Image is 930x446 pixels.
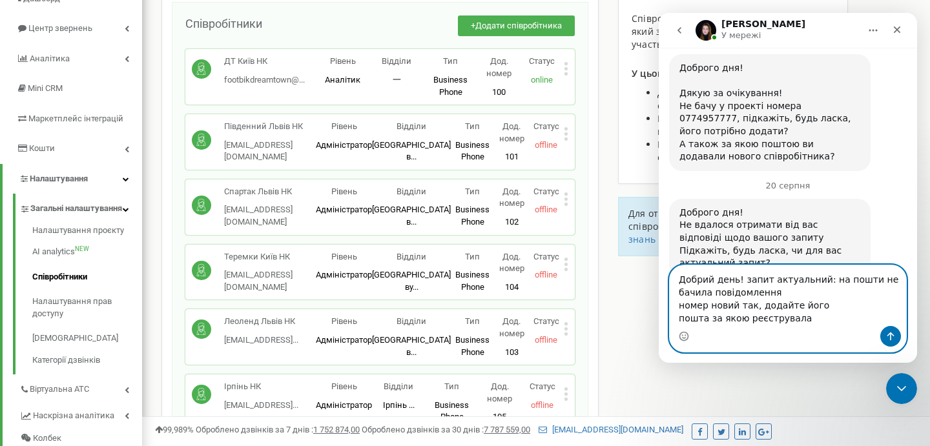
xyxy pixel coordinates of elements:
span: Business Phone [433,75,468,97]
span: Business Phone [455,335,490,357]
span: Загальні налаштування [30,203,122,215]
a: [DEMOGRAPHIC_DATA] [32,326,142,351]
span: Співробітники [185,17,262,30]
span: Рівень [331,121,357,131]
span: Адміністратор [316,335,372,345]
a: Налаштування [3,164,142,194]
p: 102 [494,216,529,228]
span: Колбек [33,432,61,445]
span: Business Phone [455,205,490,227]
a: Співробітники [32,265,142,290]
span: online [531,75,553,85]
span: Аналітик [325,75,360,85]
span: Аналiтика [30,54,70,63]
p: 101 [494,151,529,163]
span: Рівень [330,56,356,66]
span: Дод. номер [487,381,512,403]
p: 104 [494,281,529,294]
span: Оброблено дзвінків за 30 днів : [362,425,530,434]
span: Тип [465,121,480,131]
span: Статус [533,316,559,326]
span: Статус [533,187,559,196]
span: Business Phone [455,270,490,292]
span: Статус [533,121,559,131]
span: Тип [465,252,480,261]
span: Тип [443,56,458,66]
span: Дод. номер [499,316,524,338]
span: Business Phone [435,400,469,422]
span: Додавати, редагувати і видаляти співробітників проєкту; [657,86,811,112]
span: Керувати правами доступу співробітників до проєкту. [657,138,783,163]
span: offline [535,270,557,279]
a: Категорії дзвінків [32,351,142,367]
span: Адміністратор [316,400,372,410]
span: Відділи [397,187,426,196]
p: Ірпінь НК [224,381,298,393]
u: 1 752 874,00 [313,425,360,434]
a: Налаштування прав доступу [32,289,142,326]
span: 99,989% [155,425,194,434]
span: offline [535,335,557,345]
span: Маркетплейс інтеграцій [28,114,123,123]
span: Відділи [397,252,426,261]
span: Business Phone [455,140,490,162]
span: Статус [533,252,559,261]
span: Кошти [29,143,55,153]
iframe: Intercom live chat [659,13,917,363]
span: Для отримання інструкції з управління співробітниками проєкту перейдіть до [628,207,811,232]
a: Налаштування проєкту [32,225,142,240]
span: Mini CRM [28,83,63,93]
span: Рівень [331,316,357,326]
span: Статус [529,56,555,66]
u: 7 787 559,00 [484,425,530,434]
span: Адміністратор [316,270,372,279]
span: Тип [465,316,480,326]
span: Співробітник - це користувач проєкту, який здійснює і приймає виклики і бере участь в інтеграції ... [632,12,819,50]
span: Адміністратор [316,205,372,214]
span: У цьому розділі у вас є можливість: [632,67,803,79]
p: [EMAIL_ADDRESS][DOMAIN_NAME] [224,269,316,293]
span: Відділи [397,121,426,131]
span: Відділи [382,56,411,66]
a: Віртуальна АТС [19,374,142,401]
p: Спартак Львів НК [224,186,316,198]
span: Керувати SIP акаунтами і номерами кожного співробітника; [657,112,825,137]
span: Рівень [331,381,357,391]
span: Наскрізна аналітика [33,410,114,422]
span: [EMAIL_ADDRESS]... [224,400,298,410]
span: footbikdreamtown@... [224,75,305,85]
a: [EMAIL_ADDRESS][DOMAIN_NAME] [539,425,683,434]
span: [EMAIL_ADDRESS][DOMAIN_NAME] [224,140,293,162]
span: Ірпінь ... [383,400,415,410]
p: Леоленд Львів НК [224,316,298,328]
span: Віртуальна АТС [30,383,89,396]
span: Налаштування [30,174,88,183]
span: offline [535,205,557,214]
span: [EMAIL_ADDRESS]... [224,335,298,345]
span: [GEOGRAPHIC_DATA] в... [372,335,451,357]
span: Дод. номер [486,56,512,78]
span: offline [531,400,553,410]
span: Дод. номер [499,252,524,274]
p: Південний Львів НК [224,121,316,133]
span: Центр звернень [28,23,92,33]
p: 105 [479,411,521,423]
span: Дод. номер [499,187,524,208]
span: 一 [393,75,401,85]
span: Оброблено дзвінків за 7 днів : [196,425,360,434]
p: ДТ Київ НК [224,56,305,68]
p: 100 [477,86,521,99]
